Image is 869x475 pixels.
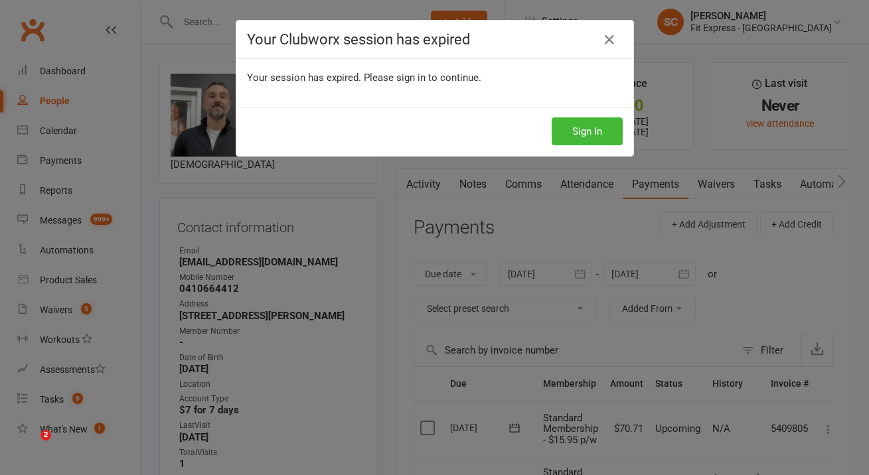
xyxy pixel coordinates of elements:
[599,29,620,50] a: Close
[552,117,623,145] button: Sign In
[40,430,51,441] span: 2
[13,430,45,462] iframe: Intercom live chat
[247,72,481,84] span: Your session has expired. Please sign in to continue.
[247,31,623,48] h4: Your Clubworx session has expired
